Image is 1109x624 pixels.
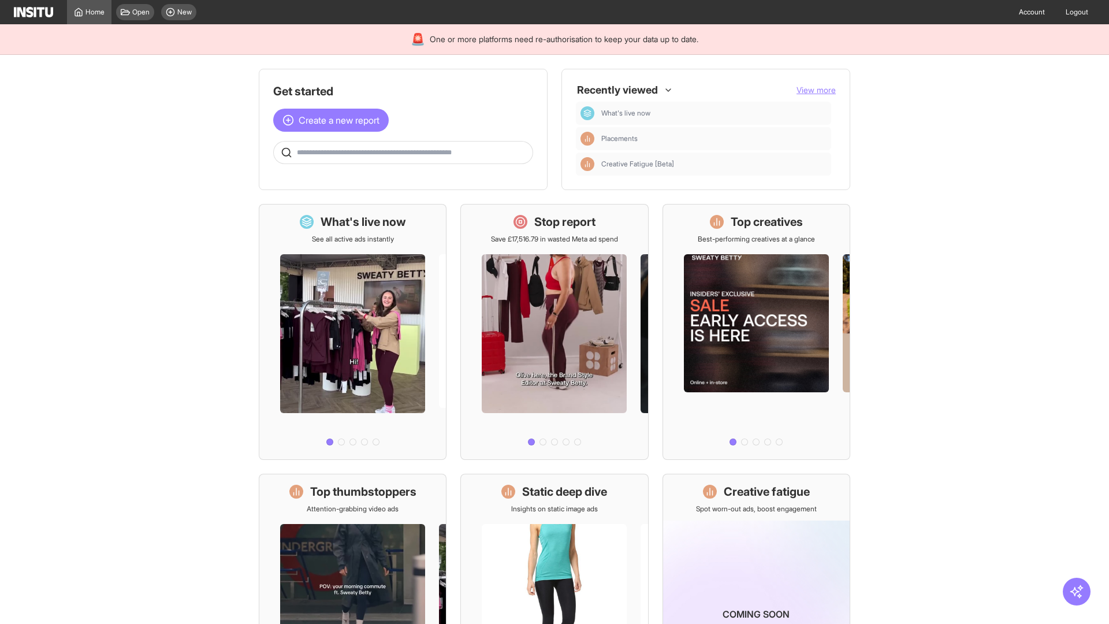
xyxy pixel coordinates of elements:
span: One or more platforms need re-authorisation to keep your data up to date. [430,34,698,45]
p: Attention-grabbing video ads [307,504,399,514]
div: Insights [580,157,594,171]
div: 🚨 [411,31,425,47]
a: Stop reportSave £17,516.79 in wasted Meta ad spend [460,204,648,460]
p: See all active ads instantly [312,235,394,244]
img: Logo [14,7,53,17]
h1: Top thumbstoppers [310,484,416,500]
span: Open [132,8,150,17]
span: Creative Fatigue [Beta] [601,159,827,169]
span: Placements [601,134,827,143]
a: Top creativesBest-performing creatives at a glance [663,204,850,460]
span: Home [85,8,105,17]
p: Insights on static image ads [511,504,598,514]
button: View more [797,84,836,96]
p: Best-performing creatives at a glance [698,235,815,244]
h1: Top creatives [731,214,803,230]
span: View more [797,85,836,95]
span: Create a new report [299,113,379,127]
span: New [177,8,192,17]
h1: Stop report [534,214,596,230]
h1: What's live now [321,214,406,230]
h1: Static deep dive [522,484,607,500]
span: Creative Fatigue [Beta] [601,159,674,169]
span: Placements [601,134,638,143]
h1: Get started [273,83,533,99]
span: What's live now [601,109,827,118]
a: What's live nowSee all active ads instantly [259,204,446,460]
p: Save £17,516.79 in wasted Meta ad spend [491,235,618,244]
div: Dashboard [580,106,594,120]
div: Insights [580,132,594,146]
span: What's live now [601,109,650,118]
button: Create a new report [273,109,389,132]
